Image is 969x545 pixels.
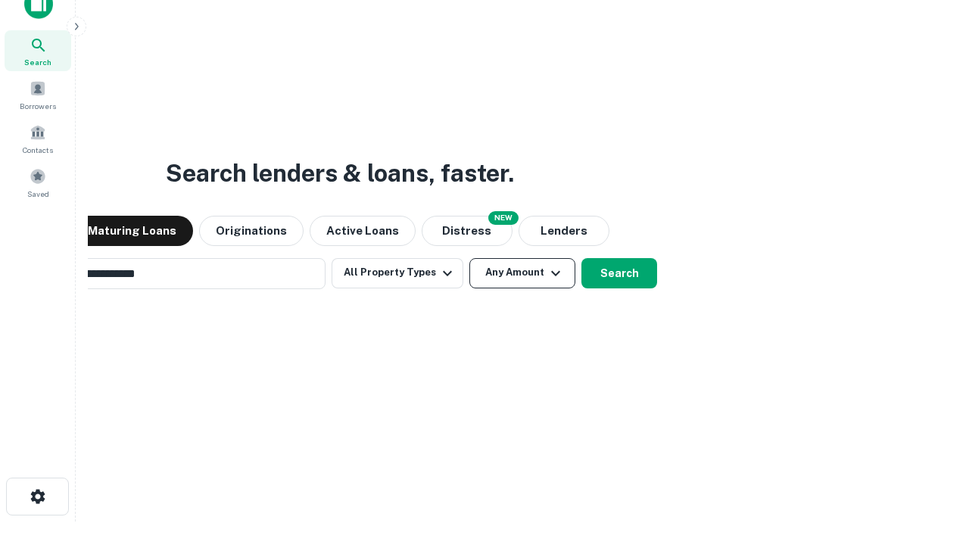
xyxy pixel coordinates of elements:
[469,258,575,288] button: Any Amount
[5,30,71,71] a: Search
[5,162,71,203] a: Saved
[310,216,416,246] button: Active Loans
[332,258,463,288] button: All Property Types
[5,74,71,115] a: Borrowers
[422,216,513,246] button: Search distressed loans with lien and other non-mortgage details.
[166,155,514,192] h3: Search lenders & loans, faster.
[488,211,519,225] div: NEW
[24,56,51,68] span: Search
[27,188,49,200] span: Saved
[23,144,53,156] span: Contacts
[5,118,71,159] a: Contacts
[71,216,193,246] button: Maturing Loans
[893,424,969,497] iframe: Chat Widget
[581,258,657,288] button: Search
[199,216,304,246] button: Originations
[20,100,56,112] span: Borrowers
[519,216,609,246] button: Lenders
